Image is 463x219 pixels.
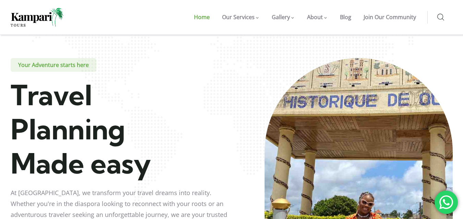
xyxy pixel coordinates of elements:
[194,13,210,21] span: Home
[435,191,458,214] div: 'Chat
[11,58,96,72] span: Your Adventure starts here
[340,13,351,21] span: Blog
[11,78,151,181] span: Travel Planning Made easy
[307,13,323,21] span: About
[11,8,64,27] img: Home
[222,13,255,21] span: Our Services
[272,13,290,21] span: Gallery
[364,13,416,21] span: Join Our Community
